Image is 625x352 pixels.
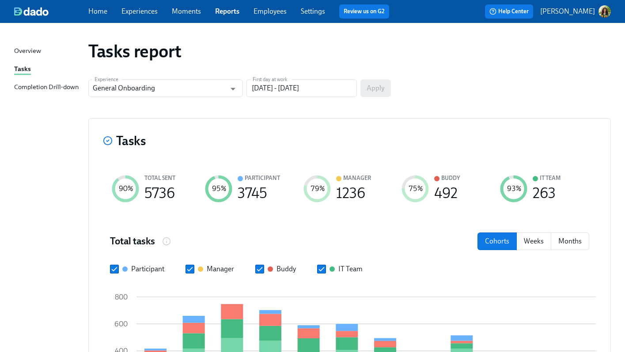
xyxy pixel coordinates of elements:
[441,173,460,183] div: Buddy
[119,184,133,193] text: 90 %
[215,7,239,15] a: Reports
[14,46,41,57] div: Overview
[254,7,287,15] a: Employees
[485,236,509,246] p: Cohorts
[477,232,517,250] button: cohorts
[88,7,107,15] a: Home
[344,7,385,16] a: Review us on G2
[540,7,595,16] p: [PERSON_NAME]
[131,264,164,274] div: Participant
[238,188,267,198] div: 3745
[336,188,365,198] div: 1236
[14,46,81,57] a: Overview
[14,7,49,16] img: dado
[524,236,544,246] p: Weeks
[598,5,611,18] img: ACg8ocLclD2tQmfIiewwK1zANg5ba6mICO7ZPBc671k9VM_MGIVYfH83=s96-c
[551,232,589,250] button: months
[301,7,325,15] a: Settings
[14,82,81,93] a: Completion Drill-down
[14,64,31,75] div: Tasks
[172,7,201,15] a: Moments
[311,184,325,193] text: 79 %
[409,184,423,193] text: 75 %
[558,236,582,246] p: Months
[489,7,529,16] span: Help Center
[14,64,81,75] a: Tasks
[245,173,280,183] div: Participant
[144,188,175,198] div: 5736
[516,232,551,250] button: weeks
[114,320,128,328] tspan: 600
[434,188,458,198] div: 492
[110,235,155,248] h4: Total tasks
[540,173,561,183] div: IT Team
[226,82,240,96] button: Open
[485,4,533,19] button: Help Center
[212,184,226,193] text: 95 %
[116,133,146,149] h3: Tasks
[507,184,521,193] text: 93 %
[207,264,234,274] div: Manager
[14,82,79,93] div: Completion Drill-down
[162,237,171,246] svg: The number of tasks that started in a month/week or all tasks sent to a specific cohort
[88,41,181,62] h1: Tasks report
[14,7,88,16] a: dado
[477,232,589,250] div: date filter
[339,4,389,19] button: Review us on G2
[144,173,175,183] div: TOTAL SENT
[540,5,611,18] button: [PERSON_NAME]
[338,264,363,274] div: IT Team
[277,264,296,274] div: Buddy
[343,173,371,183] div: Manager
[533,188,556,198] div: 263
[121,7,158,15] a: Experiences
[115,293,128,301] tspan: 800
